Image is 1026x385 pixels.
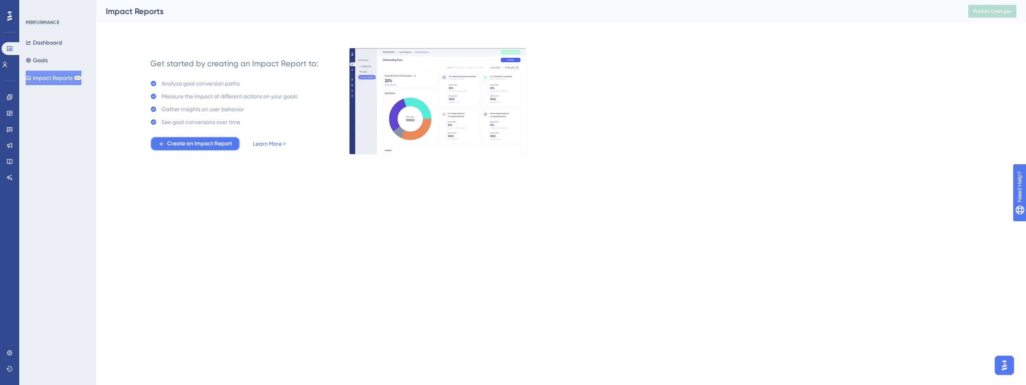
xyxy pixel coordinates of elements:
[150,58,318,69] div: Get started by creating an Impact Report to:
[992,353,1016,377] iframe: UserGuiding AI Assistant Launcher
[106,6,948,17] div: Impact Reports
[74,76,81,80] div: BETA
[150,136,240,151] button: Create an Impact Report
[968,5,1016,18] button: Publish Changes
[26,35,62,50] button: Dashboard
[349,48,526,155] img: e8cc2031152ba83cd32f6b7ecddf0002.gif
[162,92,297,101] div: Measure the impact of different actions on your goals
[162,104,244,114] div: Gather insights on user behavior
[253,139,286,149] a: Learn More >
[26,19,59,26] div: PERFORMANCE
[19,2,50,12] span: Need Help?
[26,71,81,85] button: Impact ReportsBETA
[26,53,48,67] button: Goals
[167,139,232,149] span: Create an Impact Report
[973,8,1012,14] span: Publish Changes
[162,79,240,88] div: Analyze goal conversion paths
[162,117,240,127] div: See goal conversions over time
